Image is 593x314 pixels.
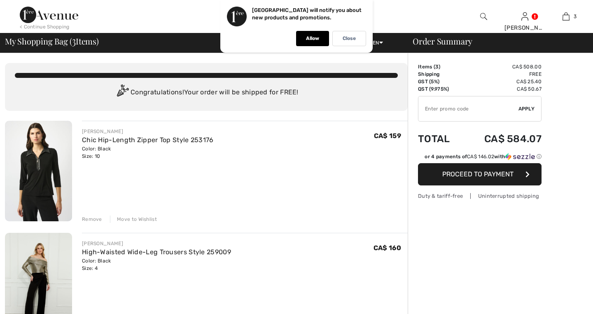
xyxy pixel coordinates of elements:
[467,154,494,159] span: CA$ 146.02
[518,105,535,112] span: Apply
[425,153,542,160] div: or 4 payments of with
[82,145,214,160] div: Color: Black Size: 10
[15,84,398,101] div: Congratulations! Your order will be shipped for FREE!
[418,96,518,121] input: Promo code
[442,170,514,178] span: Proceed to Payment
[82,216,102,223] div: Remove
[418,153,542,163] div: or 4 payments ofCA$ 146.02withSezzle Click to learn more about Sezzle
[374,244,401,252] span: CA$ 160
[5,37,99,45] span: My Shopping Bag ( Items)
[418,63,462,70] td: Items ( )
[505,153,535,160] img: Sezzle
[462,63,542,70] td: CA$ 508.00
[480,12,487,21] img: search the website
[374,132,401,140] span: CA$ 159
[521,12,528,21] img: My Info
[82,248,231,256] a: High-Waisted Wide-Leg Trousers Style 259009
[418,192,542,200] div: Duty & tariff-free | Uninterrupted shipping
[72,35,76,46] span: 3
[252,7,362,21] p: [GEOGRAPHIC_DATA] will notify you about new products and promotions.
[20,7,78,23] img: 1ère Avenue
[521,12,528,20] a: Sign In
[373,40,383,46] span: EN
[110,216,157,223] div: Move to Wishlist
[418,85,462,93] td: QST (9.975%)
[306,35,319,42] p: Allow
[5,121,72,221] img: Chic Hip-Length Zipper Top Style 253176
[418,163,542,185] button: Proceed to Payment
[82,240,231,247] div: [PERSON_NAME]
[435,64,439,70] span: 3
[418,70,462,78] td: Shipping
[462,70,542,78] td: Free
[82,257,231,272] div: Color: Black Size: 4
[403,37,588,45] div: Order Summary
[82,136,214,144] a: Chic Hip-Length Zipper Top Style 253176
[418,125,462,153] td: Total
[462,78,542,85] td: CA$ 25.40
[563,12,570,21] img: My Bag
[418,78,462,85] td: GST (5%)
[343,35,356,42] p: Close
[82,128,214,135] div: [PERSON_NAME]
[462,125,542,153] td: CA$ 584.07
[114,84,131,101] img: Congratulation2.svg
[20,23,70,30] div: < Continue Shopping
[504,23,545,32] div: [PERSON_NAME]
[462,85,542,93] td: CA$ 50.67
[546,12,586,21] a: 3
[574,13,577,20] span: 3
